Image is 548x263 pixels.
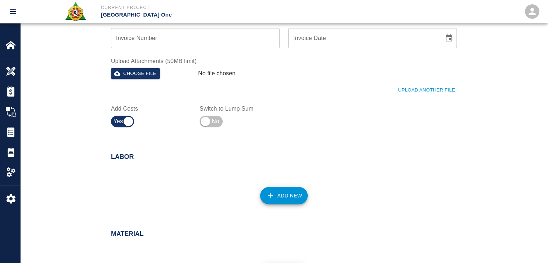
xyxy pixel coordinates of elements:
[111,68,160,79] button: Choose file
[200,104,280,113] label: Switch to Lump Sum
[396,85,457,96] button: Upload Another File
[111,230,457,238] h2: Material
[512,228,548,263] iframe: Chat Widget
[111,57,457,65] label: Upload Attachments (50MB limit)
[111,153,457,161] h2: Labor
[4,3,22,20] button: open drawer
[64,1,86,22] img: Roger & Sons Concrete
[288,28,439,48] input: mm/dd/yyyy
[198,69,236,78] p: No file chosen
[442,31,456,45] button: Choose date
[260,187,308,204] button: Add New
[101,4,313,11] p: Current Project
[111,104,191,113] label: Add Costs
[101,11,313,19] p: [GEOGRAPHIC_DATA] One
